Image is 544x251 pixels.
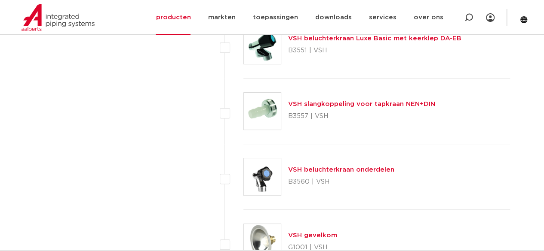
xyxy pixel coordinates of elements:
a: VSH beluchterkraan onderdelen [288,166,394,173]
a: VSH slangkoppeling voor tapkraan NEN+DIN [288,101,435,107]
a: VSH gevelkom [288,232,337,239]
a: VSH beluchterkraan Luxe Basic met keerklep DA-EB [288,35,461,42]
p: B3551 | VSH [288,44,461,57]
img: Thumbnail for VSH slangkoppeling voor tapkraan NEN+DIN [244,93,281,130]
p: B3557 | VSH [288,109,435,123]
p: B3560 | VSH [288,175,394,189]
img: Thumbnail for VSH beluchterkraan Luxe Basic met keerklep DA-EB [244,27,281,64]
img: Thumbnail for VSH beluchterkraan onderdelen [244,158,281,195]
